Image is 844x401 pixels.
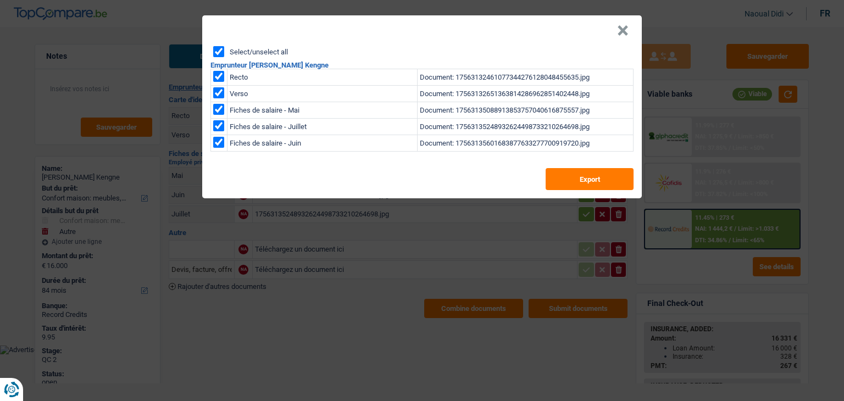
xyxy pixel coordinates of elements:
h2: Emprunteur [PERSON_NAME] Kengne [210,62,634,69]
td: Recto [227,69,418,86]
button: Close [617,25,629,36]
td: Fiches de salaire - Juillet [227,119,418,135]
td: Document: 17563135088913853757040616875557.jpg [418,102,634,119]
button: Export [546,168,634,190]
td: Document: 17563135601683877633277700919720.jpg [418,135,634,152]
td: Document: 17563135248932624498733210264698.jpg [418,119,634,135]
td: Verso [227,86,418,102]
td: Document: 17563132461077344276128048455635.jpg [418,69,634,86]
td: Document: 17563132651363814286962851402448.jpg [418,86,634,102]
td: Fiches de salaire - Juin [227,135,418,152]
label: Select/unselect all [230,48,288,55]
td: Fiches de salaire - Mai [227,102,418,119]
